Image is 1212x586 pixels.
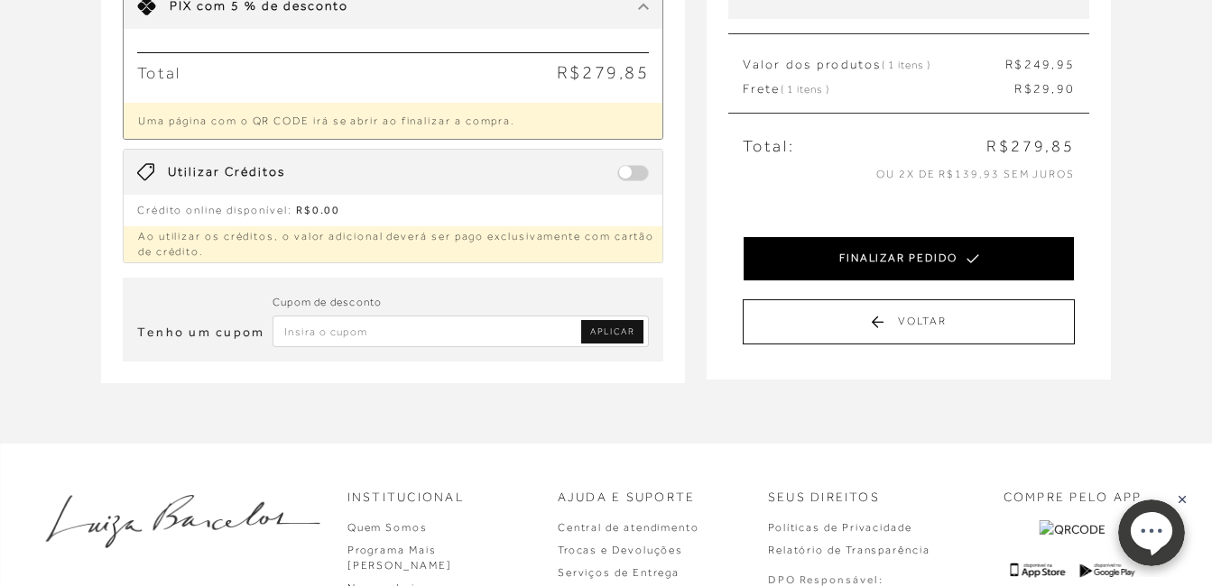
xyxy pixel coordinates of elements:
span: 249 [1024,57,1052,71]
span: 29 [1033,81,1051,96]
span: Crédito online disponível: [137,204,292,216]
img: QRCODE [1040,520,1106,539]
span: Utilizar Créditos [168,163,285,181]
h3: Tenho um cupom [137,324,264,342]
a: Programa Mais [PERSON_NAME] [347,544,452,572]
a: Políticas de Privacidade [768,521,912,534]
span: R$279,85 [986,135,1075,158]
p: Uma página com o QR CODE irá se abrir ao finalizar a compra. [124,103,663,139]
span: ou 2x de R$139,93 sem juros [876,168,1075,180]
img: luiza-barcelos.png [45,495,320,548]
button: Voltar [743,299,1075,344]
img: Google Play Logo [1079,563,1134,578]
span: Valor dos produtos [743,56,930,74]
a: Quem Somos [347,521,428,534]
span: Total [137,63,181,83]
span: Total: [743,135,794,158]
a: Relatório de Transparência [768,544,930,556]
a: Trocas e Devoluções [558,544,683,556]
p: COMPRE PELO APP [1004,489,1143,507]
img: App Store Logo [1010,563,1065,578]
p: Ao utilizar os créditos, o valor adicional deverá ser pago exclusivamente com cartão de crédito. [124,226,663,262]
p: Institucional [347,489,465,507]
p: Ajuda e Suporte [558,489,696,507]
span: R$0.00 [296,204,341,216]
a: Serviços de Entrega [558,566,680,579]
a: Central de atendimento [558,521,699,534]
img: chevron [638,3,649,10]
span: APLICAR [590,325,634,338]
span: ,90 [1051,81,1075,96]
span: R$279,85 [557,62,649,82]
a: Aplicar Código [581,320,643,343]
p: Seus Direitos [768,489,880,507]
label: Cupom de desconto [273,294,382,311]
span: R$ [1005,57,1023,71]
span: ( 1 itens ) [781,83,829,96]
span: ,95 [1051,57,1075,71]
input: Inserir Código da Promoção [273,316,650,347]
span: R$ [1014,81,1032,96]
span: Frete [743,80,828,98]
span: ( 1 itens ) [882,59,930,71]
button: FINALIZAR PEDIDO [743,236,1075,281]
